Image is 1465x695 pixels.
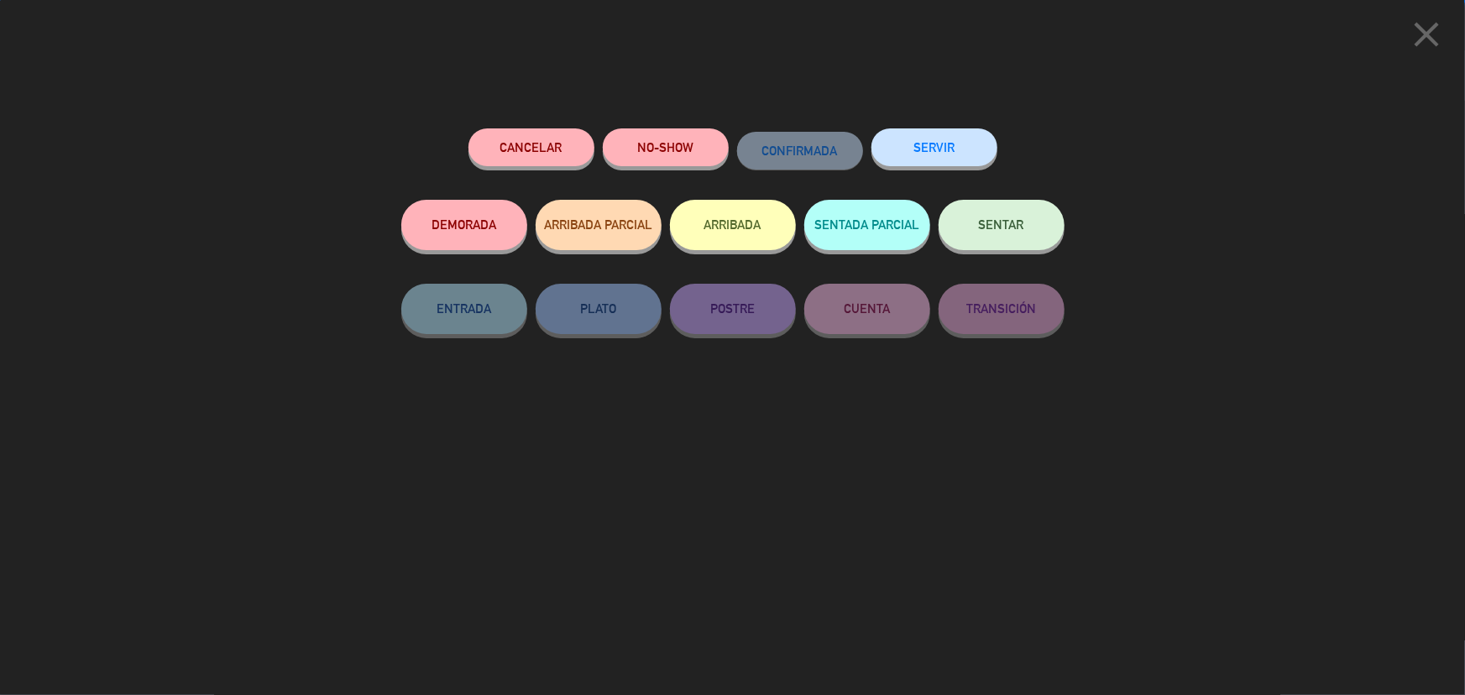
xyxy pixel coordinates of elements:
[536,200,662,250] button: ARRIBADA PARCIAL
[804,284,930,334] button: CUENTA
[762,144,838,158] span: CONFIRMADA
[804,200,930,250] button: SENTADA PARCIAL
[670,284,796,334] button: POSTRE
[603,128,729,166] button: NO-SHOW
[1400,13,1452,62] button: close
[468,128,594,166] button: Cancelar
[737,132,863,170] button: CONFIRMADA
[979,217,1024,232] span: SENTAR
[544,217,652,232] span: ARRIBADA PARCIAL
[401,200,527,250] button: DEMORADA
[939,200,1065,250] button: SENTAR
[401,284,527,334] button: ENTRADA
[939,284,1065,334] button: TRANSICIÓN
[871,128,997,166] button: SERVIR
[670,200,796,250] button: ARRIBADA
[536,284,662,334] button: PLATO
[1405,13,1447,55] i: close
